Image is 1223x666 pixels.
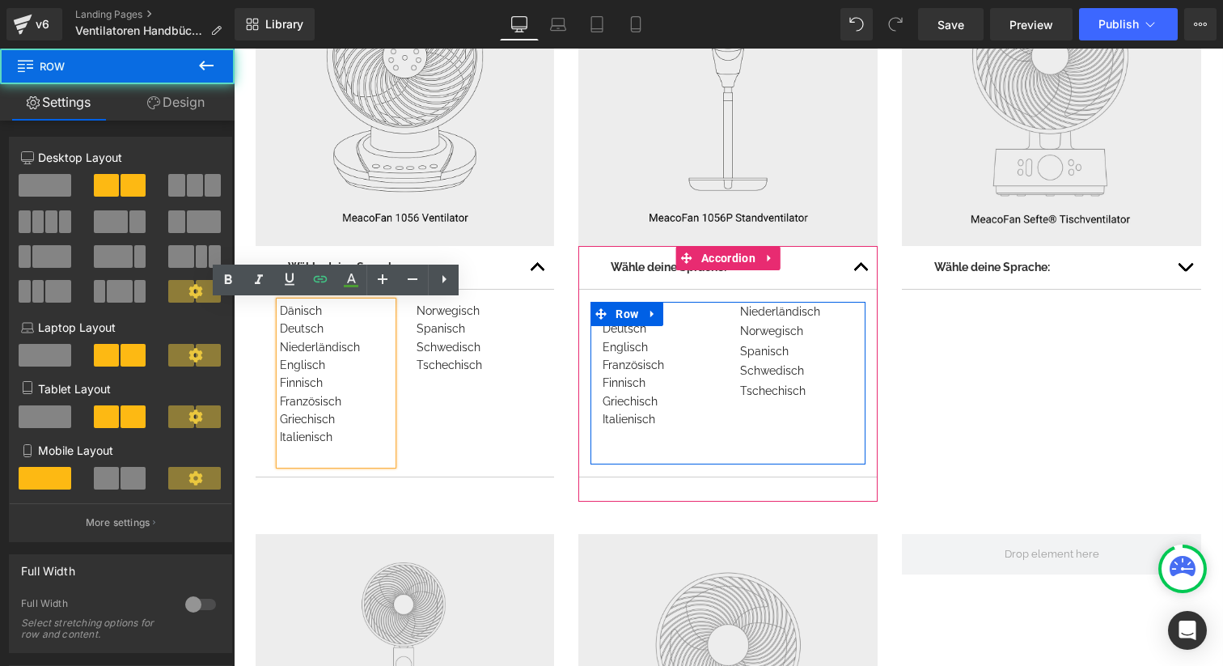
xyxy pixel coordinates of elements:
[369,364,421,377] a: Italienisch
[21,597,169,614] div: Full Width
[879,8,912,40] button: Redo
[539,8,578,40] a: Laptop
[75,24,204,37] span: Ventilatoren Handbücher
[990,8,1073,40] a: Preview
[265,17,303,32] span: Library
[463,197,526,222] span: Accordion
[506,316,570,329] a: Schwedisch
[578,8,616,40] a: Tablet
[86,515,150,530] p: More settings
[408,253,430,278] a: Expand / Collapse
[369,292,414,305] a: Englisch
[21,149,220,166] p: Desktop Layout
[46,364,101,377] a: Griechisch
[54,212,170,225] b: Wähle deine Sprache:
[500,8,539,40] a: Desktop
[46,328,89,341] a: Finnisch
[378,253,408,278] span: Row
[1079,8,1178,40] button: Publish
[46,310,91,323] a: Englisch
[937,16,964,33] span: Save
[183,256,246,269] a: Norwegisch
[10,503,231,541] button: More settings
[369,346,424,359] a: Griechisch
[1098,18,1139,31] span: Publish
[21,380,220,397] p: Tablet Layout
[700,212,816,225] b: Wähle deine Sprache:
[369,328,412,341] a: Finnisch
[377,212,493,225] b: Wähle deine Sprache:
[506,276,569,289] a: Norwegisch
[183,274,231,286] a: Spanisch
[117,84,235,121] a: Design
[46,292,126,305] a: Niederländisch
[369,274,413,286] a: Deutsch
[16,49,178,84] span: Row
[506,296,555,309] a: Spanisch
[506,257,586,269] a: Niederländisch
[1168,611,1207,650] div: Open Intercom Messenger
[369,310,430,323] a: Französisch
[21,555,75,578] div: Full Width
[1184,8,1217,40] button: More
[506,336,572,349] a: Tschechisch
[75,8,235,21] a: Landing Pages
[183,310,248,323] a: Tschechisch
[46,274,90,286] a: Deutsch
[46,346,108,359] a: Französisch
[21,319,220,336] p: Laptop Layout
[616,8,655,40] a: Mobile
[235,8,315,40] a: New Library
[21,442,220,459] p: Mobile Layout
[183,292,247,305] a: Schwedisch
[21,617,167,640] div: Select stretching options for row and content.
[840,8,873,40] button: Undo
[526,197,547,222] a: Expand / Collapse
[6,8,62,40] a: v6
[1009,16,1053,33] span: Preview
[32,14,53,35] div: v6
[46,382,99,395] a: Italienisch
[46,256,88,269] a: Dänisch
